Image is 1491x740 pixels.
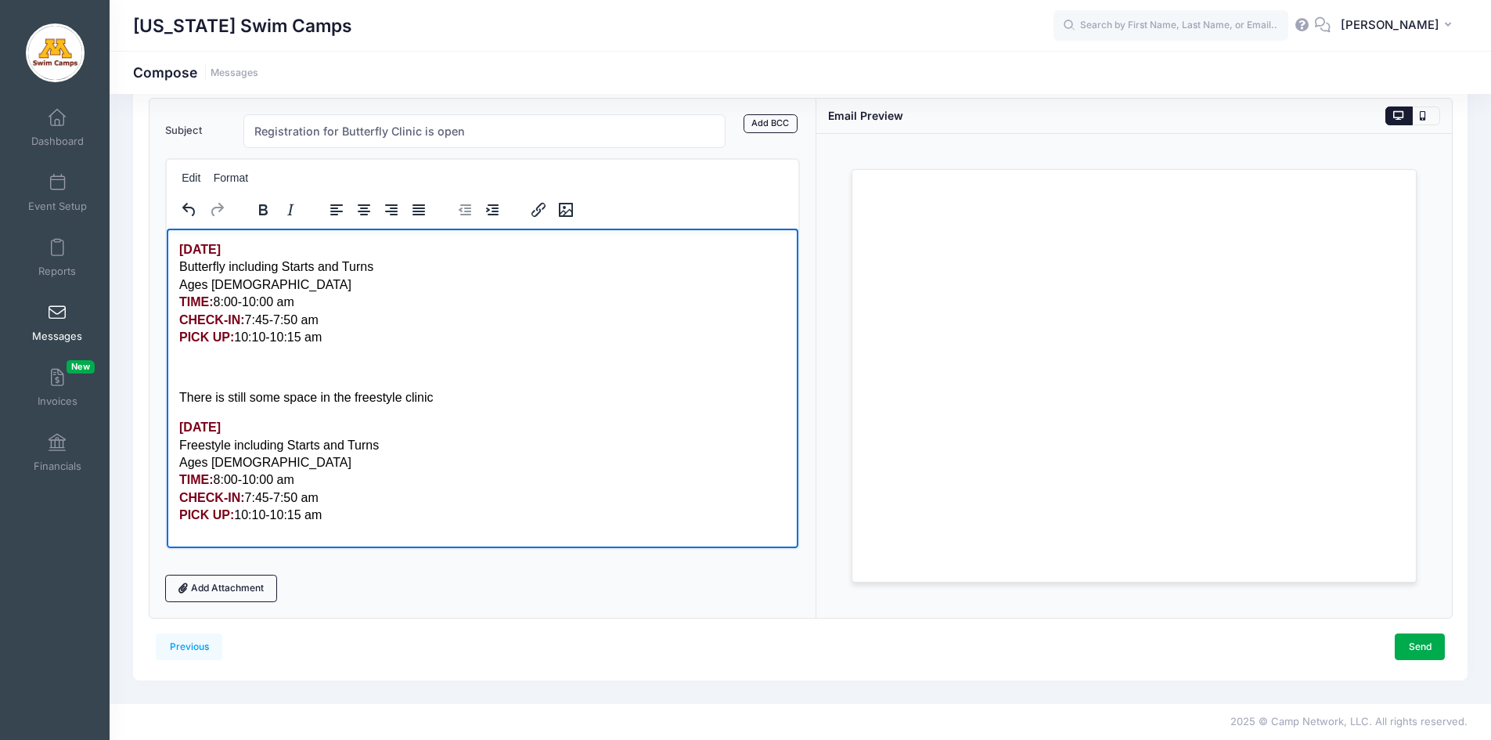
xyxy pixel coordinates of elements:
span: Format [214,171,248,184]
div: indentation [442,194,516,225]
img: Minnesota Swim Camps [26,23,85,82]
button: Align right [378,199,405,221]
button: Redo [203,199,230,221]
button: [PERSON_NAME] [1331,8,1468,44]
button: Insert/edit image [553,199,579,221]
a: Dashboard [20,100,95,155]
button: Decrease indent [452,199,478,221]
span: 2025 © Camp Network, LLC. All rights reserved. [1230,715,1468,727]
button: Undo [176,199,203,221]
a: Add BCC [744,114,798,133]
a: Messages [20,295,95,350]
span: Reports [38,265,76,278]
button: Italic [277,199,304,221]
a: Add Attachment [165,575,278,601]
a: Reports [20,230,95,285]
a: Previous [156,634,222,660]
button: Align left [323,199,350,221]
a: Messages [211,67,258,79]
a: Send [1395,634,1445,660]
div: Email Preview [828,107,903,124]
div: history [167,194,240,225]
span: Messages [32,330,82,343]
span: Event Setup [28,200,87,213]
button: Bold [250,199,276,221]
span: Dashboard [31,135,84,148]
label: Subject [157,114,236,148]
button: Align center [351,199,377,221]
span: Edit [182,171,200,184]
button: Justify [405,199,432,221]
h1: [US_STATE] Swim Camps [133,8,352,44]
input: Search by First Name, Last Name, or Email... [1053,10,1288,42]
div: alignment [314,194,442,225]
div: image [516,194,589,225]
a: Financials [20,425,95,480]
span: New [67,360,95,374]
span: Financials [34,460,81,473]
a: InvoicesNew [20,360,95,415]
button: Insert/edit link [525,199,552,221]
button: Increase indent [479,199,506,221]
h1: Compose [133,64,258,81]
a: Event Setup [20,165,95,220]
span: Invoices [38,395,77,408]
iframe: Rich Text Area [167,229,799,548]
input: Subject [243,114,726,148]
span: [PERSON_NAME] [1341,16,1439,34]
div: formatting [240,194,314,225]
